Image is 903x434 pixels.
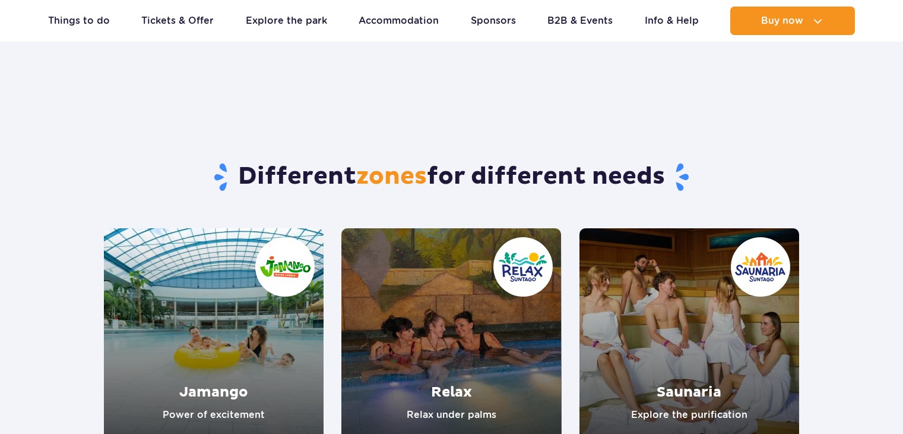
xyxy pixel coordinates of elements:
[471,7,516,35] a: Sponsors
[141,7,214,35] a: Tickets & Offer
[730,7,855,35] button: Buy now
[246,7,327,35] a: Explore the park
[104,162,799,193] h1: Different for different needs
[645,7,699,35] a: Info & Help
[359,7,439,35] a: Accommodation
[48,7,110,35] a: Things to do
[356,162,427,191] span: zones
[547,7,613,35] a: B2B & Events
[761,15,803,26] span: Buy now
